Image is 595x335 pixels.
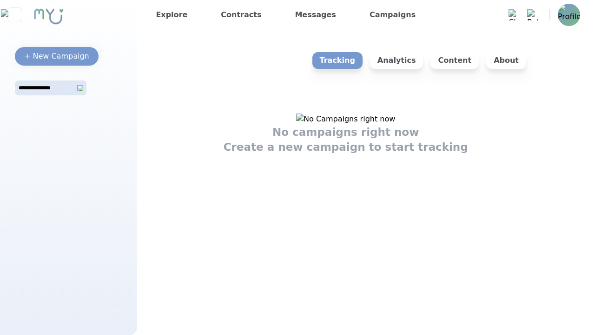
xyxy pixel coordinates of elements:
[366,7,419,22] a: Campaigns
[558,4,580,26] img: Profile
[24,51,89,62] div: + New Campaign
[486,52,526,69] p: About
[370,52,423,69] p: Analytics
[272,125,419,140] h1: No campaigns right now
[15,47,99,66] button: + New Campaign
[291,7,339,22] a: Messages
[430,52,479,69] p: Content
[296,114,395,125] img: No Campaigns right now
[312,52,363,69] p: Tracking
[1,9,28,20] img: Close sidebar
[527,9,538,20] img: Bell
[152,7,191,22] a: Explore
[217,7,265,22] a: Contracts
[224,140,468,154] h1: Create a new campaign to start tracking
[509,9,520,20] img: Chat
